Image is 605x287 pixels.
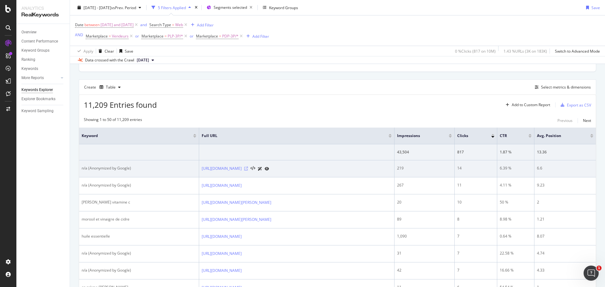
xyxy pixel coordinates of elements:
span: 11,209 Entries found [84,100,157,110]
div: Previous [557,118,573,123]
div: Ranking [21,56,35,63]
span: [DATE] and [DATE] [101,20,134,29]
span: = [219,33,221,39]
div: 7 [457,250,494,256]
div: 31 [397,250,452,256]
button: 5 Filters Applied [149,3,193,13]
a: AI Url Details [258,165,262,172]
button: or [190,33,193,39]
iframe: Intercom live chat [584,266,599,281]
span: Avg. Position [537,133,581,139]
a: Keyword Groups [21,47,65,54]
a: [URL][DOMAIN_NAME][PERSON_NAME] [202,199,271,206]
span: Marketplace [141,33,164,39]
a: [URL][DOMAIN_NAME] [202,182,242,189]
div: 89 [397,216,452,222]
span: 1 [596,266,602,271]
span: PLP-3P/* [168,32,183,41]
div: Select metrics & dimensions [541,84,591,90]
a: Ranking [21,56,65,63]
div: 50 % [500,199,532,205]
div: Switch to Advanced Mode [555,48,600,54]
span: Keyword [82,133,184,139]
div: 8.98 % [500,216,532,222]
div: 2 [537,199,593,205]
div: 11 [457,182,494,188]
div: 6.39 % [500,165,532,171]
span: Marketplace [86,33,108,39]
a: [URL][DOMAIN_NAME][PERSON_NAME] [202,216,271,223]
button: Add to Custom Report [503,100,550,110]
a: Keywords [21,66,65,72]
div: Save [125,48,133,54]
span: 2025 Sep. 28th [137,57,149,63]
span: = [164,33,167,39]
div: Keywords [21,66,38,72]
span: Search Type [149,22,171,27]
div: Add Filter [252,33,269,39]
div: 6.6 [537,165,593,171]
div: 14 [457,165,494,171]
a: [URL][DOMAIN_NAME] [202,165,242,172]
span: PDP-3P/* [222,32,239,41]
div: 8 [457,216,494,222]
button: Table [97,82,123,92]
div: Export as CSV [567,102,591,108]
button: Select metrics & dimensions [532,83,591,91]
div: Save [591,5,600,10]
div: 0 % Clicks ( 817 on 10M ) [455,48,496,54]
button: AND [75,32,83,38]
div: Keyword Groups [269,5,298,10]
button: or [135,33,139,39]
button: Save [584,3,600,13]
div: Analytics [21,5,65,11]
button: Add Filter [188,21,214,29]
button: Export as CSV [558,100,591,110]
span: Vendeurs [112,32,129,41]
div: Next [583,118,591,123]
div: n/a (Anonymized by Google) [82,165,196,171]
button: View HTML Source [251,166,255,171]
a: Keywords Explorer [21,87,65,93]
div: 5 Filters Applied [158,5,186,10]
span: CTR [500,133,519,139]
a: Explorer Bookmarks [21,96,65,102]
div: Explorer Bookmarks [21,96,55,102]
div: 7 [457,233,494,239]
div: Add Filter [197,22,214,27]
div: 4.74 [537,250,593,256]
button: Next [583,117,591,124]
div: 1.87 % [500,149,532,155]
span: = [172,22,174,27]
a: Visit Online Page [244,167,248,170]
div: More Reports [21,75,44,81]
button: Keyword Groups [260,3,301,13]
button: Add Filter [244,32,269,40]
div: Overview [21,29,37,36]
a: [URL][DOMAIN_NAME] [202,267,242,274]
div: Keywords Explorer [21,87,53,93]
span: between [84,22,100,27]
div: 22.58 % [500,250,532,256]
div: 0.64 % [500,233,532,239]
span: Marketplace [196,33,218,39]
span: Impressions [397,133,439,139]
div: Table [106,85,116,89]
span: Web [175,20,183,29]
div: Showing 1 to 50 of 11,209 entries [84,117,142,124]
div: 7 [457,267,494,273]
button: Apply [75,46,93,56]
a: URL Inspection [265,165,269,172]
div: 1.21 [537,216,593,222]
div: Apply [84,48,93,54]
div: Keyword Sampling [21,108,54,114]
span: Full URL [202,133,379,139]
a: Keyword Sampling [21,108,65,114]
div: 42 [397,267,452,273]
div: 267 [397,182,452,188]
div: Keyword Groups [21,47,49,54]
div: 20 [397,199,452,205]
div: 16.66 % [500,267,532,273]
